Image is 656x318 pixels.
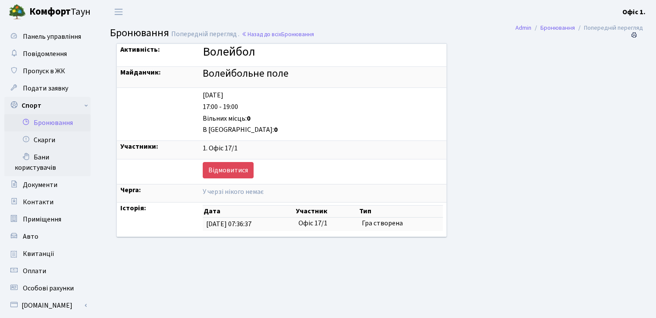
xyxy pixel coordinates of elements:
[203,187,264,196] span: У черзі нікого немає
[23,49,67,59] span: Повідомлення
[203,218,295,231] td: [DATE] 07:36:37
[4,45,91,62] a: Повідомлення
[295,218,358,231] td: Офіс 17/1
[203,45,443,59] h3: Волейбол
[4,262,91,280] a: Оплати
[242,30,314,38] a: Назад до всіхБронювання
[515,23,531,32] a: Admin
[622,7,646,17] a: Офіс 1.
[23,249,54,259] span: Квитанції
[203,90,443,100] div: [DATE]
[4,297,91,314] a: [DOMAIN_NAME]
[4,28,91,45] a: Панель управління
[540,23,575,32] a: Бронювання
[203,162,254,178] a: Відмовитися
[120,142,158,151] strong: Участники:
[362,218,403,228] span: Гра створена
[110,25,169,41] span: Бронювання
[203,114,443,124] div: Вільних місць:
[4,97,91,114] a: Спорт
[4,193,91,211] a: Контакти
[108,5,129,19] button: Переключити навігацію
[23,215,61,224] span: Приміщення
[23,197,53,207] span: Контакти
[4,245,91,262] a: Квитанції
[203,125,443,135] div: В [GEOGRAPHIC_DATA]:
[23,180,57,190] span: Документи
[23,32,81,41] span: Панель управління
[23,66,65,76] span: Пропуск в ЖК
[29,5,91,19] span: Таун
[120,185,141,195] strong: Черга:
[203,68,443,80] h4: Волейбольне поле
[4,211,91,228] a: Приміщення
[4,176,91,193] a: Документи
[171,29,239,39] span: Попередній перегляд .
[29,5,71,19] b: Комфорт
[4,62,91,80] a: Пропуск в ЖК
[4,80,91,97] a: Подати заявку
[575,23,643,33] li: Попередній перегляд
[281,30,314,38] span: Бронювання
[274,125,278,134] b: 0
[4,149,91,176] a: Бани користувачів
[502,19,656,37] nav: breadcrumb
[4,131,91,149] a: Скарги
[23,84,68,93] span: Подати заявку
[23,284,74,293] span: Особові рахунки
[203,206,295,218] th: Дата
[4,280,91,297] a: Особові рахунки
[203,143,443,153] div: 1. Офіс 17/1
[120,68,161,77] strong: Майданчик:
[358,206,443,218] th: Тип
[4,228,91,245] a: Авто
[120,45,160,54] strong: Активність:
[9,3,26,21] img: logo.png
[4,114,91,131] a: Бронювання
[203,102,443,112] div: 17:00 - 19:00
[23,266,46,276] span: Оплати
[120,203,146,213] strong: Історія:
[247,114,251,123] b: 0
[23,232,38,241] span: Авто
[295,206,358,218] th: Участник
